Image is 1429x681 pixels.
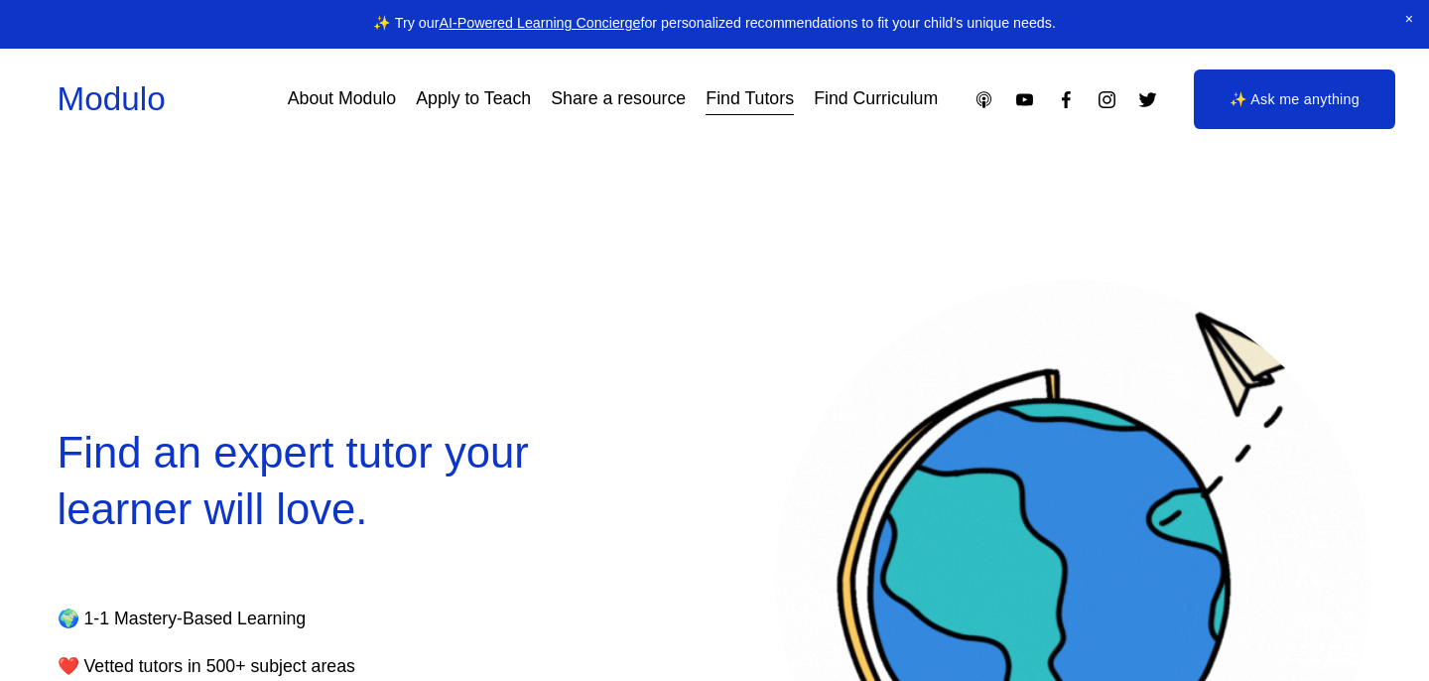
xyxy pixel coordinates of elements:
a: ✨ Ask me anything [1194,69,1395,129]
a: About Modulo [288,81,396,116]
a: Apply to Teach [416,81,531,116]
a: Find Tutors [706,81,794,116]
h2: Find an expert tutor your learner will love. [58,424,654,537]
p: 🌍 1-1 Mastery-Based Learning [58,604,599,635]
a: Share a resource [551,81,686,116]
a: Find Curriculum [814,81,938,116]
a: Apple Podcasts [974,89,994,110]
a: AI-Powered Learning Concierge [439,15,640,31]
a: Facebook [1056,89,1077,110]
a: YouTube [1014,89,1035,110]
a: Twitter [1137,89,1158,110]
a: Modulo [58,80,166,117]
a: Instagram [1097,89,1117,110]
